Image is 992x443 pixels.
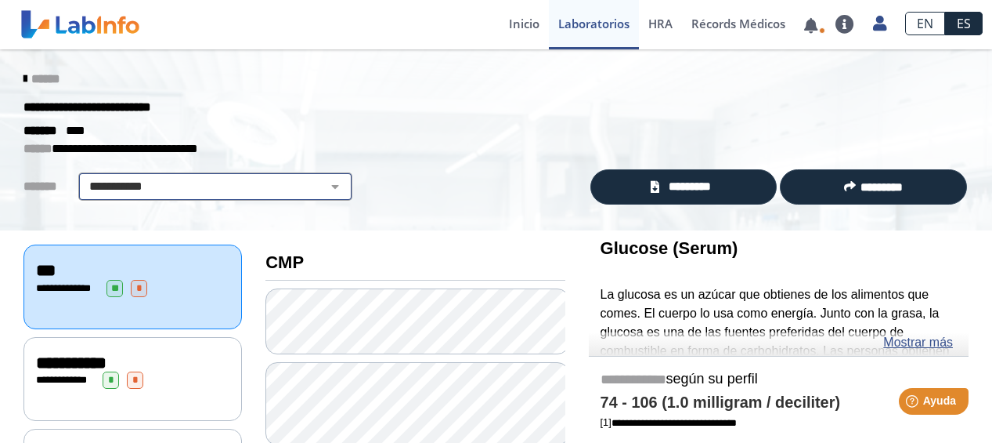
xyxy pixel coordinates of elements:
h5: según su perfil [601,371,957,389]
h4: 74 - 106 (1.0 milligram / deciliter) [601,394,957,412]
a: [1] [601,416,737,428]
a: Mostrar más [883,333,953,352]
a: EN [905,12,945,35]
span: HRA [648,16,673,31]
iframe: Help widget launcher [853,382,975,426]
b: Glucose (Serum) [601,238,738,258]
b: CMP [265,252,304,272]
a: ES [945,12,983,35]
